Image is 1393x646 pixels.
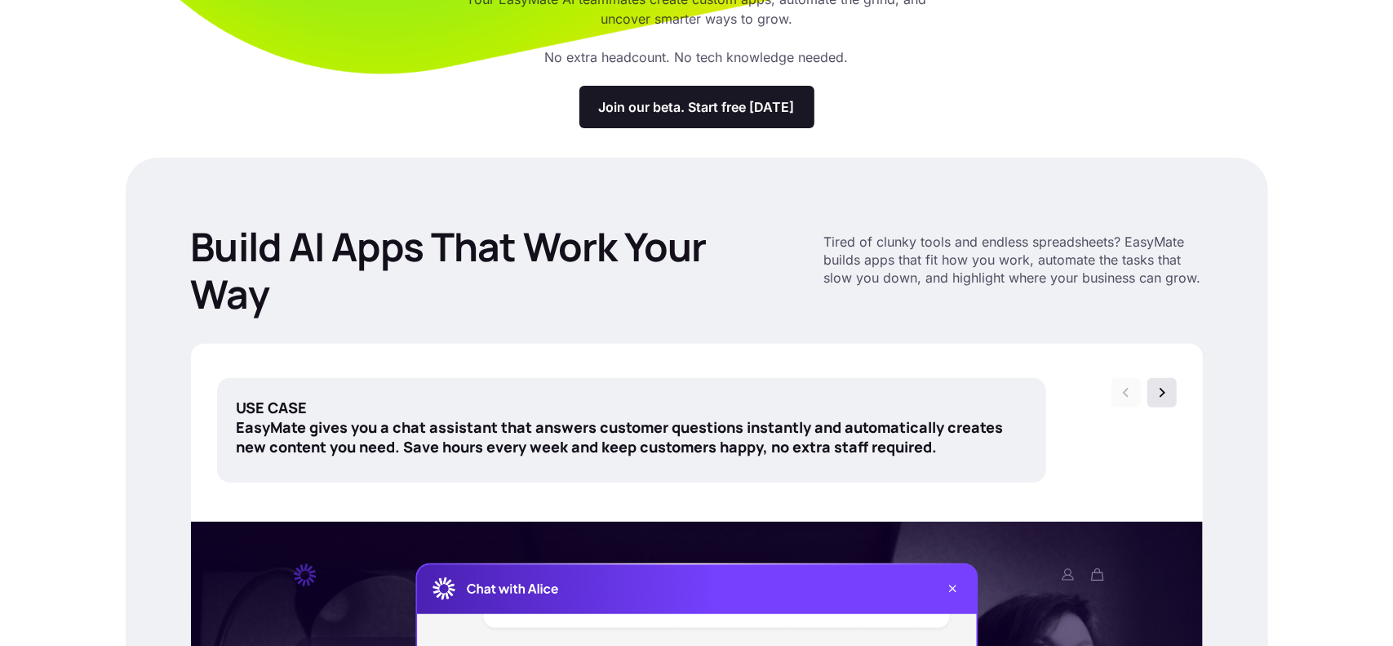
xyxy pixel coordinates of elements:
p: Build AI Apps That Work Your Way [191,223,772,318]
a: Join our beta. Start free [DATE] [579,86,814,128]
p: Join our beta. Start free [DATE] [599,99,795,115]
p: USE CASE EasyMate gives you a chat assistant that answers customer questions instantly and automa... [237,398,1027,457]
p: Tired of clunky tools and endless spreadsheets? EasyMate builds apps that fit how you work, autom... [824,233,1203,287]
p: No extra headcount. No tech knowledge needed. [545,48,849,66]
